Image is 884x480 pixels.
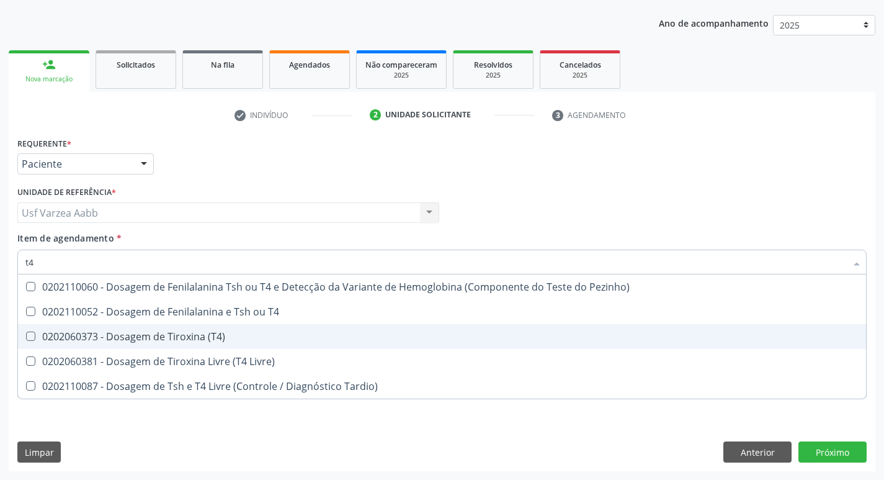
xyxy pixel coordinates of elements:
[25,282,859,292] div: 0202110060 - Dosagem de Fenilalanina Tsh ou T4 e Detecção da Variante de Hemoglobina (Componente ...
[798,442,867,463] button: Próximo
[17,183,116,202] label: Unidade de referência
[474,60,512,70] span: Resolvidos
[365,71,437,80] div: 2025
[385,109,471,120] div: Unidade solicitante
[462,71,524,80] div: 2025
[17,134,71,153] label: Requerente
[17,442,61,463] button: Limpar
[17,75,81,84] div: Nova marcação
[25,307,859,317] div: 0202110052 - Dosagem de Fenilalanina e Tsh ou T4
[25,381,859,391] div: 0202110087 - Dosagem de Tsh e T4 Livre (Controle / Diagnóstico Tardio)
[42,58,56,71] div: person_add
[370,109,381,120] div: 2
[25,332,859,342] div: 0202060373 - Dosagem de Tiroxina (T4)
[17,232,114,244] span: Item de agendamento
[723,442,792,463] button: Anterior
[25,250,846,274] input: Buscar por procedimentos
[117,60,155,70] span: Solicitados
[365,60,437,70] span: Não compareceram
[549,71,611,80] div: 2025
[659,15,769,30] p: Ano de acompanhamento
[22,158,128,170] span: Paciente
[211,60,234,70] span: Na fila
[25,356,859,366] div: 0202060381 - Dosagem de Tiroxina Livre (T4 Livre)
[289,60,330,70] span: Agendados
[560,60,601,70] span: Cancelados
